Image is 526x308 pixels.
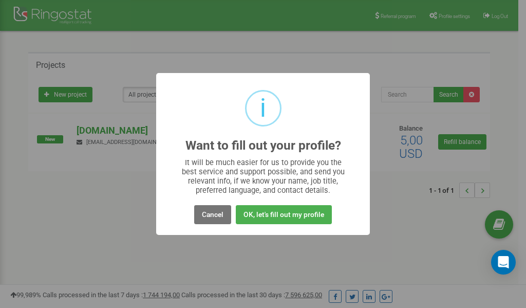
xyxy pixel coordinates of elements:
[260,92,266,125] div: i
[491,250,516,275] div: Open Intercom Messenger
[185,139,341,153] h2: Want to fill out your profile?
[177,158,350,195] div: It will be much easier for us to provide you the best service and support possible, and send you ...
[236,205,332,224] button: OK, let's fill out my profile
[194,205,231,224] button: Cancel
